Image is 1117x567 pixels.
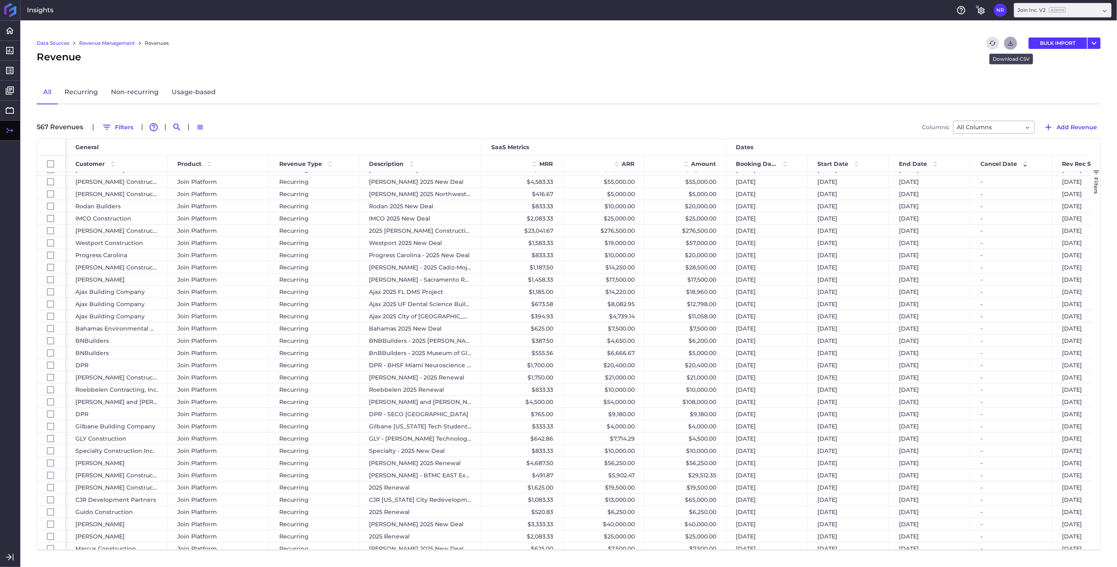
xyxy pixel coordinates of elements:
div: Recurring [269,408,359,420]
div: [DATE] [889,445,971,457]
div: [DATE] [889,225,971,236]
div: [DATE] [808,322,889,334]
div: Recurring [269,212,359,224]
div: $10,000.00 [563,200,645,212]
div: $55,000.00 [563,176,645,188]
div: [DATE] [889,371,971,383]
div: [DATE] [889,322,971,334]
div: $1,458.33 [481,274,563,285]
div: - [971,237,1052,249]
div: - [971,384,1052,395]
div: $10,000.00 [563,445,645,457]
div: - [971,347,1052,359]
div: $833.33 [481,384,563,395]
button: Filters [98,121,137,134]
button: Add Revenue [1040,121,1101,134]
div: [DATE] [808,335,889,346]
div: Recurring [269,261,359,273]
div: [DATE] [726,310,808,322]
div: 2025 Renewal [359,506,481,518]
div: $6,250.00 [645,506,726,518]
div: [DATE] [808,176,889,188]
div: GLY - [PERSON_NAME] Technology Hub [359,432,481,444]
div: - [971,506,1052,518]
div: [DATE] [726,494,808,505]
div: $21,000.00 [563,371,645,383]
div: [DATE] [726,176,808,188]
div: $5,902.47 [563,469,645,481]
div: $4,000.00 [563,420,645,432]
div: $25,000.00 [563,212,645,224]
div: [DATE] [889,481,971,493]
div: [DATE] [726,200,808,212]
div: $55,000.00 [645,176,726,188]
div: Dropdown select [1014,3,1112,18]
div: $8,082.95 [563,298,645,310]
div: $7,500.00 [645,322,726,334]
div: - [971,298,1052,310]
div: $394.93 [481,310,563,322]
div: - [971,261,1052,273]
div: $17,500.00 [563,274,645,285]
div: $642.86 [481,432,563,444]
div: [DATE] [726,286,808,298]
div: Recurring [269,396,359,408]
div: Recurring [269,274,359,285]
div: [DATE] [889,359,971,371]
div: $1,750.00 [481,371,563,383]
div: DPR - SECO [GEOGRAPHIC_DATA] [359,408,481,420]
div: [DATE] [808,445,889,457]
div: $9,180.00 [645,408,726,420]
div: $7,500.00 [563,322,645,334]
div: [DATE] [808,371,889,383]
span: Add Revenue [1057,123,1097,132]
div: [DATE] [726,396,808,408]
div: [DATE] [889,237,971,249]
div: Recurring [269,188,359,200]
div: $1,700.00 [481,359,563,371]
div: [DATE] [889,286,971,298]
div: Gilbane [US_STATE] Tech Student Housing Project [359,420,481,432]
div: [DATE] [726,212,808,224]
div: [PERSON_NAME] - 2025 Renewal [359,371,481,383]
div: $20,000.00 [645,249,726,261]
div: $5,000.00 [563,188,645,200]
div: $25,000.00 [645,212,726,224]
div: Ajax 2025 FL DMS Project [359,286,481,298]
div: [DATE] [889,420,971,432]
div: $1,083.33 [481,494,563,505]
div: $56,250.00 [563,457,645,469]
div: $11,058.00 [645,310,726,322]
div: $28,500.00 [645,261,726,273]
div: Recurring [269,298,359,310]
div: [DATE] [808,188,889,200]
div: - [971,188,1052,200]
div: $4,687.50 [481,457,563,469]
div: - [971,494,1052,505]
div: $765.00 [481,408,563,420]
div: Recurring [269,469,359,481]
div: $333.33 [481,420,563,432]
div: [DATE] [726,359,808,371]
div: [DATE] [808,359,889,371]
div: $20,400.00 [563,359,645,371]
div: $1,625.00 [481,481,563,493]
div: - [971,225,1052,236]
div: $4,650.00 [563,335,645,346]
div: [DATE] [808,237,889,249]
div: [DATE] [808,274,889,285]
div: $276,500.00 [563,225,645,236]
div: - [971,359,1052,371]
div: $14,250.00 [563,261,645,273]
button: General Settings [974,4,987,17]
div: - [971,420,1052,432]
div: DPR - BHSF Miami Neuroscience Institutde [359,359,481,371]
div: - [971,335,1052,346]
button: Search by [170,121,183,134]
div: CJR [US_STATE] City Redevelopment Project [359,494,481,505]
div: - [971,200,1052,212]
button: Refresh [986,37,999,50]
a: Usage-based [165,81,222,104]
div: [DATE] [808,298,889,310]
div: [DATE] [889,176,971,188]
